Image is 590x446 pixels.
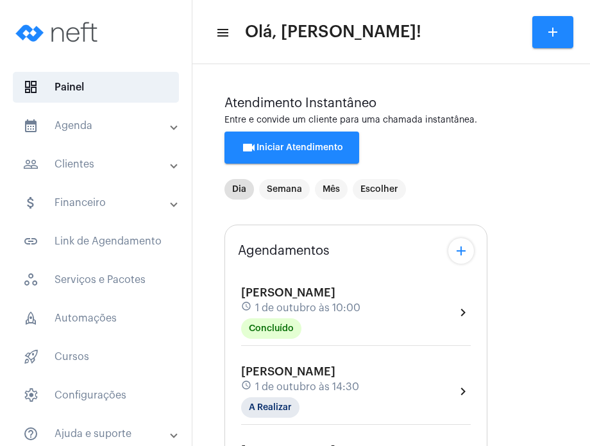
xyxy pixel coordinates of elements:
[241,301,253,315] mat-icon: schedule
[23,80,38,95] span: sidenav icon
[259,179,310,200] mat-chip: Semana
[13,303,179,334] span: Automações
[23,388,38,403] span: sidenav icon
[241,287,335,298] span: [PERSON_NAME]
[23,157,171,172] mat-panel-title: Clientes
[238,244,330,258] span: Agendamentos
[545,24,560,40] mat-icon: add
[23,234,38,249] mat-icon: sidenav icon
[224,132,359,164] button: Iniciar Atendimento
[353,179,406,200] mat-chip: Escolher
[13,380,179,411] span: Configurações
[8,110,192,141] mat-expansion-panel-header: sidenav iconAgenda
[453,243,469,259] mat-icon: add
[23,195,38,210] mat-icon: sidenav icon
[255,302,360,314] span: 1 de outubro às 10:00
[241,143,343,152] span: Iniciar Atendimento
[455,384,471,399] mat-icon: chevron_right
[23,349,38,365] span: sidenav icon
[215,25,228,40] mat-icon: sidenav icon
[23,272,38,287] span: sidenav icon
[241,318,301,339] mat-chip: Concluído
[23,426,171,442] mat-panel-title: Ajuda e suporte
[245,22,421,42] span: Olá, [PERSON_NAME]!
[241,140,257,155] mat-icon: videocam
[224,179,254,200] mat-chip: Dia
[8,187,192,218] mat-expansion-panel-header: sidenav iconFinanceiro
[241,380,253,394] mat-icon: schedule
[224,116,558,125] div: Entre e convide um cliente para uma chamada instantânea.
[13,264,179,295] span: Serviços e Pacotes
[255,381,359,393] span: 1 de outubro às 14:30
[315,179,348,200] mat-chip: Mês
[224,96,558,110] div: Atendimento Instantâneo
[23,118,171,133] mat-panel-title: Agenda
[23,426,38,442] mat-icon: sidenav icon
[241,366,335,377] span: [PERSON_NAME]
[23,157,38,172] mat-icon: sidenav icon
[13,341,179,372] span: Cursos
[23,195,171,210] mat-panel-title: Financeiro
[13,226,179,257] span: Link de Agendamento
[8,149,192,180] mat-expansion-panel-header: sidenav iconClientes
[241,397,299,418] mat-chip: A Realizar
[13,72,179,103] span: Painel
[10,6,106,58] img: logo-neft-novo-2.png
[23,311,38,326] span: sidenav icon
[455,305,471,320] mat-icon: chevron_right
[23,118,38,133] mat-icon: sidenav icon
